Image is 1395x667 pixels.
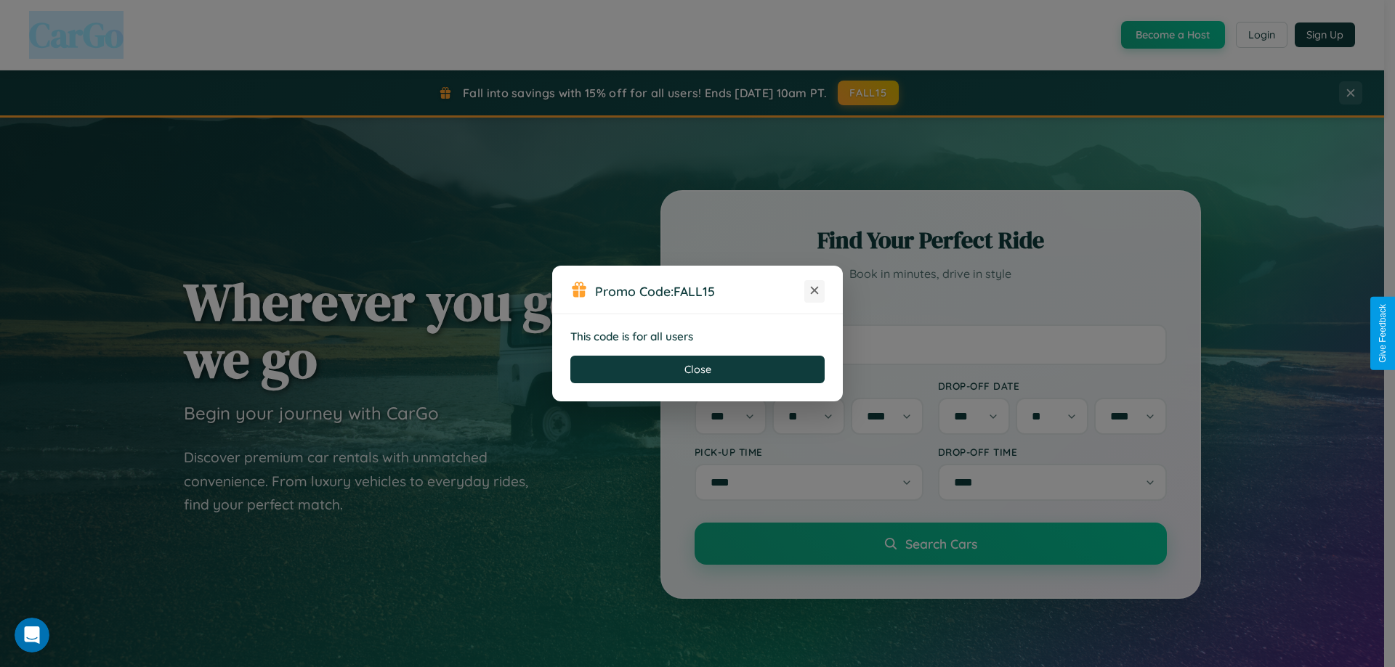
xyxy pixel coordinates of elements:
div: Give Feedback [1378,304,1388,363]
h3: Promo Code: [595,283,804,299]
b: FALL15 [674,283,715,299]
iframe: Intercom live chat [15,618,49,652]
button: Close [570,356,825,383]
strong: This code is for all users [570,330,693,343]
